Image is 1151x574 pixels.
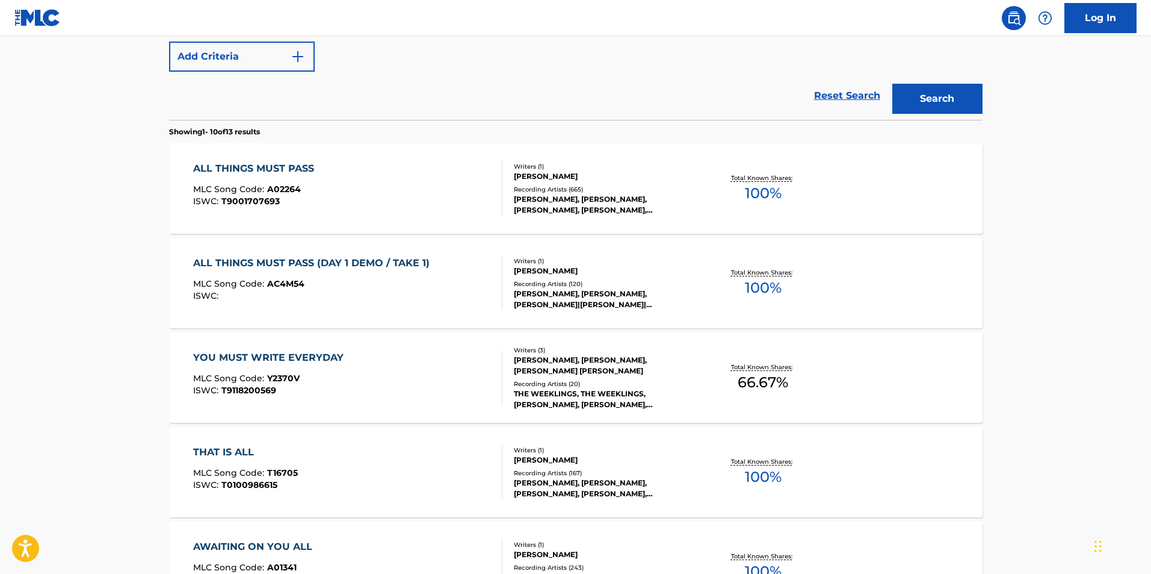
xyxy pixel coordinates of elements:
[514,469,696,478] div: Recording Artists ( 167 )
[193,161,320,176] div: ALL THINGS MUST PASS
[731,173,795,182] p: Total Known Shares:
[169,42,315,72] button: Add Criteria
[731,363,795,372] p: Total Known Shares:
[193,479,221,490] span: ISWC :
[193,562,267,573] span: MLC Song Code :
[514,289,696,310] div: [PERSON_NAME], [PERSON_NAME], [PERSON_NAME]|[PERSON_NAME]|[PERSON_NAME]|[PERSON_NAME], [PERSON_NA...
[514,540,696,549] div: Writers ( 1 )
[221,385,276,396] span: T9118200569
[193,467,267,478] span: MLC Song Code :
[514,455,696,466] div: [PERSON_NAME]
[193,196,221,207] span: ISWC :
[731,268,795,277] p: Total Known Shares:
[514,379,696,388] div: Recording Artists ( 20 )
[738,372,788,393] span: 66.67 %
[291,49,305,64] img: 9d2ae6d4665cec9f34b9.svg
[514,171,696,182] div: [PERSON_NAME]
[514,446,696,455] div: Writers ( 1 )
[892,84,983,114] button: Search
[169,332,983,423] a: YOU MUST WRITE EVERYDAYMLC Song Code:Y2370VISWC:T9118200569Writers (3)[PERSON_NAME], [PERSON_NAME...
[193,278,267,289] span: MLC Song Code :
[514,563,696,572] div: Recording Artists ( 243 )
[514,388,696,410] div: THE WEEKLINGS, THE WEEKLINGS, [PERSON_NAME], [PERSON_NAME], [PERSON_NAME], [PERSON_NAME], SILVER ...
[1007,11,1021,25] img: search
[745,466,782,488] span: 100 %
[169,143,983,234] a: ALL THINGS MUST PASSMLC Song Code:A02264ISWC:T9001707693Writers (1)[PERSON_NAME]Recording Artists...
[267,278,304,289] span: AC4M54
[1038,11,1052,25] img: help
[514,279,696,289] div: Recording Artists ( 120 )
[808,83,886,109] a: Reset Search
[514,185,696,194] div: Recording Artists ( 665 )
[514,346,696,355] div: Writers ( 3 )
[1002,6,1026,30] a: Public Search
[731,457,795,466] p: Total Known Shares:
[193,290,221,301] span: ISWC :
[745,182,782,204] span: 100 %
[193,184,267,195] span: MLC Song Code :
[267,373,300,384] span: Y2370V
[193,445,298,460] div: THAT IS ALL
[1064,3,1137,33] a: Log In
[1033,6,1057,30] div: Help
[514,257,696,266] div: Writers ( 1 )
[169,427,983,517] a: THAT IS ALLMLC Song Code:T16705ISWC:T0100986615Writers (1)[PERSON_NAME]Recording Artists (167)[PE...
[169,238,983,328] a: ALL THINGS MUST PASS (DAY 1 DEMO / TAKE 1)MLC Song Code:AC4M54ISWC:Writers (1)[PERSON_NAME]Record...
[514,478,696,499] div: [PERSON_NAME], [PERSON_NAME], [PERSON_NAME], [PERSON_NAME], [PERSON_NAME], [PERSON_NAME]
[267,562,297,573] span: A01341
[267,184,301,195] span: A02264
[193,256,436,270] div: ALL THINGS MUST PASS (DAY 1 DEMO / TAKE 1)
[1091,516,1151,574] iframe: Chat Widget
[1094,528,1102,564] div: Drag
[193,351,350,365] div: YOU MUST WRITE EVERYDAY
[514,162,696,171] div: Writers ( 1 )
[221,196,280,207] span: T9001707693
[193,385,221,396] span: ISWC :
[514,355,696,376] div: [PERSON_NAME], [PERSON_NAME], [PERSON_NAME] [PERSON_NAME]
[514,266,696,276] div: [PERSON_NAME]
[267,467,298,478] span: T16705
[745,277,782,299] span: 100 %
[514,194,696,216] div: [PERSON_NAME], [PERSON_NAME], [PERSON_NAME], [PERSON_NAME], [PERSON_NAME], [PERSON_NAME], [PERSON...
[193,373,267,384] span: MLC Song Code :
[221,479,277,490] span: T0100986615
[14,9,61,27] img: MLC Logo
[514,549,696,560] div: [PERSON_NAME]
[731,552,795,561] p: Total Known Shares:
[193,540,318,554] div: AWAITING ON YOU ALL
[169,126,260,137] p: Showing 1 - 10 of 13 results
